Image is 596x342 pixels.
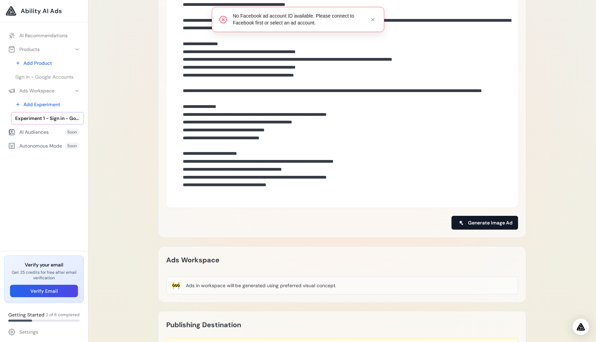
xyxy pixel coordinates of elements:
[21,6,62,16] span: Ability AI Ads
[468,219,513,226] span: Generate Image Ad
[172,281,180,290] div: 🚧
[233,13,363,26] div: No Facebook ad account ID available. Please connect to Facebook first or select an ad account.
[6,6,82,17] a: Ability AI Ads
[451,216,518,230] button: Generate Image Ad
[64,129,80,135] span: Soon
[4,326,84,338] a: Settings
[4,43,84,56] button: Products
[8,87,54,94] div: Ads Workspace
[11,98,84,111] a: Add Experiment
[8,46,40,53] div: Products
[186,282,336,289] div: Ads in workspace will be generated using preferred visual concept.
[8,142,62,149] div: Autonomous Mode
[166,254,219,265] h2: Ads Workspace
[11,71,84,83] a: Sign in - Google Accounts
[4,29,84,42] a: AI Recommendations
[11,112,84,124] a: Experiment 1 - Sign in - Google Accounts
[64,142,80,149] span: Soon
[8,129,49,135] div: AI Audiences
[8,311,44,318] span: Getting Started
[4,309,84,324] a: Getting Started 2 of 6 completed
[4,84,84,97] button: Ads Workspace
[10,285,78,297] button: Verify Email
[11,57,84,69] a: Add Product
[573,319,589,335] div: Open Intercom Messenger
[15,115,80,122] span: Experiment 1 - Sign in - Google Accounts
[46,312,80,318] span: 2 of 6 completed
[15,73,73,80] span: Sign in - Google Accounts
[166,319,241,330] h2: Publishing Destination
[10,270,78,281] p: Get 25 credits for free after email verification
[10,261,78,268] h3: Verify your email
